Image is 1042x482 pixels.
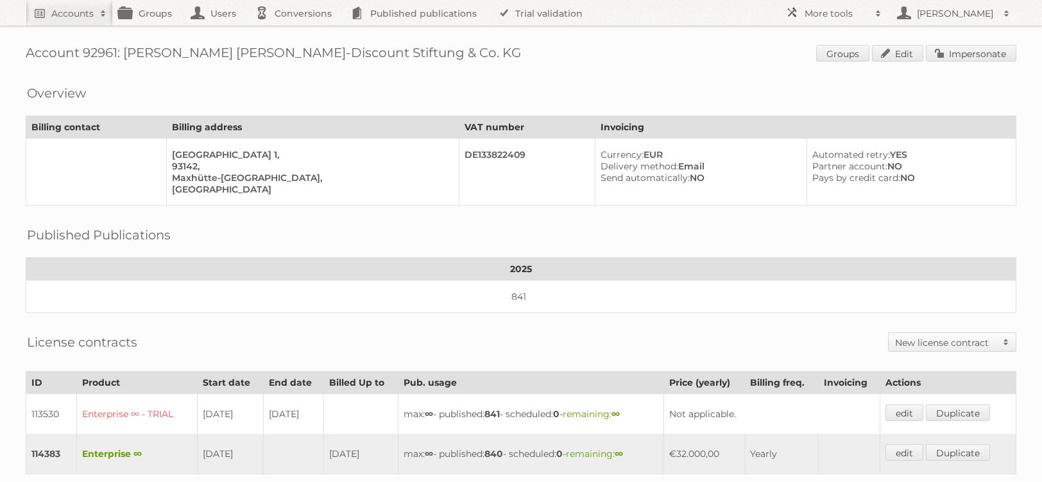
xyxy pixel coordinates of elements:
[812,149,1005,160] div: YES
[926,45,1016,62] a: Impersonate
[26,434,77,474] td: 114383
[895,336,996,349] h2: New license contract
[996,333,1016,351] span: Toggle
[27,225,171,245] h2: Published Publications
[324,372,398,394] th: Billed Up to
[601,160,678,172] span: Delivery method:
[601,149,796,160] div: EUR
[425,408,433,420] strong: ∞
[398,394,664,435] td: max: - published: - scheduled: -
[26,372,77,394] th: ID
[872,45,923,62] a: Edit
[812,160,887,172] span: Partner account:
[398,434,664,474] td: max: - published: - scheduled: -
[812,172,900,184] span: Pays by credit card:
[601,172,690,184] span: Send automatically:
[745,434,819,474] td: Yearly
[819,372,880,394] th: Invoicing
[76,434,197,474] td: Enterprise ∞
[263,372,324,394] th: End date
[459,139,595,206] td: DE133822409
[926,404,990,421] a: Duplicate
[26,45,1016,64] h1: Account 92961: [PERSON_NAME] [PERSON_NAME]-Discount Stiftung & Co. KG
[26,258,1016,280] th: 2025
[805,7,869,20] h2: More tools
[664,434,745,474] td: €32.000,00
[745,372,819,394] th: Billing freq.
[198,372,264,394] th: Start date
[26,116,167,139] th: Billing contact
[914,7,997,20] h2: [PERSON_NAME]
[166,116,459,139] th: Billing address
[51,7,94,20] h2: Accounts
[889,333,1016,351] a: New license contract
[553,408,559,420] strong: 0
[324,434,398,474] td: [DATE]
[885,444,923,461] a: edit
[263,394,324,435] td: [DATE]
[172,172,449,184] div: Maxhütte-[GEOGRAPHIC_DATA],
[484,448,503,460] strong: 840
[601,172,796,184] div: NO
[459,116,595,139] th: VAT number
[816,45,869,62] a: Groups
[76,394,197,435] td: Enterprise ∞ - TRIAL
[812,172,1005,184] div: NO
[26,394,77,435] td: 113530
[926,444,990,461] a: Duplicate
[26,280,1016,313] td: 841
[615,448,623,460] strong: ∞
[566,448,623,460] span: remaining:
[172,160,449,172] div: 93142,
[425,448,433,460] strong: ∞
[664,394,880,435] td: Not applicable.
[198,434,264,474] td: [DATE]
[563,408,620,420] span: remaining:
[611,408,620,420] strong: ∞
[812,160,1005,172] div: NO
[172,184,449,195] div: [GEOGRAPHIC_DATA]
[880,372,1016,394] th: Actions
[198,394,264,435] td: [DATE]
[172,149,449,160] div: [GEOGRAPHIC_DATA] 1,
[885,404,923,421] a: edit
[812,149,890,160] span: Automated retry:
[601,149,644,160] span: Currency:
[27,332,137,352] h2: License contracts
[595,116,1016,139] th: Invoicing
[76,372,197,394] th: Product
[556,448,563,460] strong: 0
[664,372,745,394] th: Price (yearly)
[398,372,664,394] th: Pub. usage
[27,83,86,103] h2: Overview
[484,408,500,420] strong: 841
[601,160,796,172] div: Email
